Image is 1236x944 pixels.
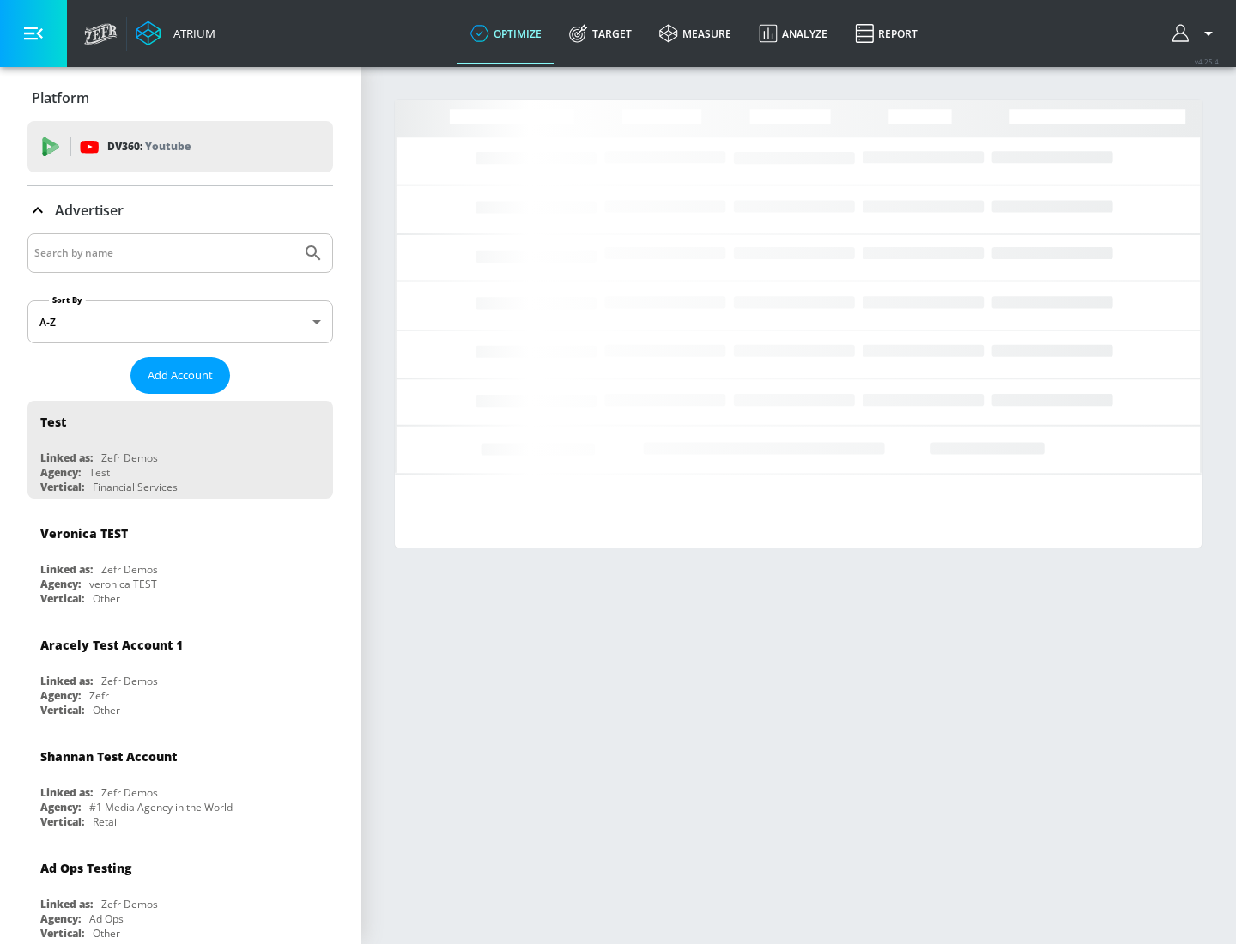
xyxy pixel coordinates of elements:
[40,800,81,814] div: Agency:
[40,562,93,577] div: Linked as:
[40,637,183,653] div: Aracely Test Account 1
[89,465,110,480] div: Test
[89,800,233,814] div: #1 Media Agency in the World
[555,3,645,64] a: Target
[40,465,81,480] div: Agency:
[40,911,81,926] div: Agency:
[101,451,158,465] div: Zefr Demos
[40,926,84,941] div: Vertical:
[457,3,555,64] a: optimize
[27,624,333,722] div: Aracely Test Account 1Linked as:Zefr DemosAgency:ZefrVertical:Other
[27,74,333,122] div: Platform
[167,26,215,41] div: Atrium
[93,480,178,494] div: Financial Services
[93,591,120,606] div: Other
[49,294,86,306] label: Sort By
[40,860,131,876] div: Ad Ops Testing
[40,748,177,765] div: Shannan Test Account
[40,897,93,911] div: Linked as:
[34,242,294,264] input: Search by name
[32,88,89,107] p: Platform
[40,591,84,606] div: Vertical:
[101,562,158,577] div: Zefr Demos
[27,186,333,234] div: Advertiser
[107,137,191,156] p: DV360:
[40,703,84,717] div: Vertical:
[40,451,93,465] div: Linked as:
[89,577,157,591] div: veronica TEST
[40,674,93,688] div: Linked as:
[148,366,213,385] span: Add Account
[1195,57,1219,66] span: v 4.25.4
[27,512,333,610] div: Veronica TESTLinked as:Zefr DemosAgency:veronica TESTVertical:Other
[40,785,93,800] div: Linked as:
[645,3,745,64] a: measure
[130,357,230,394] button: Add Account
[27,735,333,833] div: Shannan Test AccountLinked as:Zefr DemosAgency:#1 Media Agency in the WorldVertical:Retail
[136,21,215,46] a: Atrium
[27,401,333,499] div: TestLinked as:Zefr DemosAgency:TestVertical:Financial Services
[101,897,158,911] div: Zefr Demos
[55,201,124,220] p: Advertiser
[841,3,931,64] a: Report
[145,137,191,155] p: Youtube
[40,480,84,494] div: Vertical:
[101,674,158,688] div: Zefr Demos
[93,703,120,717] div: Other
[89,688,109,703] div: Zefr
[93,926,120,941] div: Other
[101,785,158,800] div: Zefr Demos
[27,300,333,343] div: A-Z
[745,3,841,64] a: Analyze
[89,911,124,926] div: Ad Ops
[93,814,119,829] div: Retail
[40,414,66,430] div: Test
[40,525,128,542] div: Veronica TEST
[27,121,333,172] div: DV360: Youtube
[40,577,81,591] div: Agency:
[40,814,84,829] div: Vertical:
[40,688,81,703] div: Agency:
